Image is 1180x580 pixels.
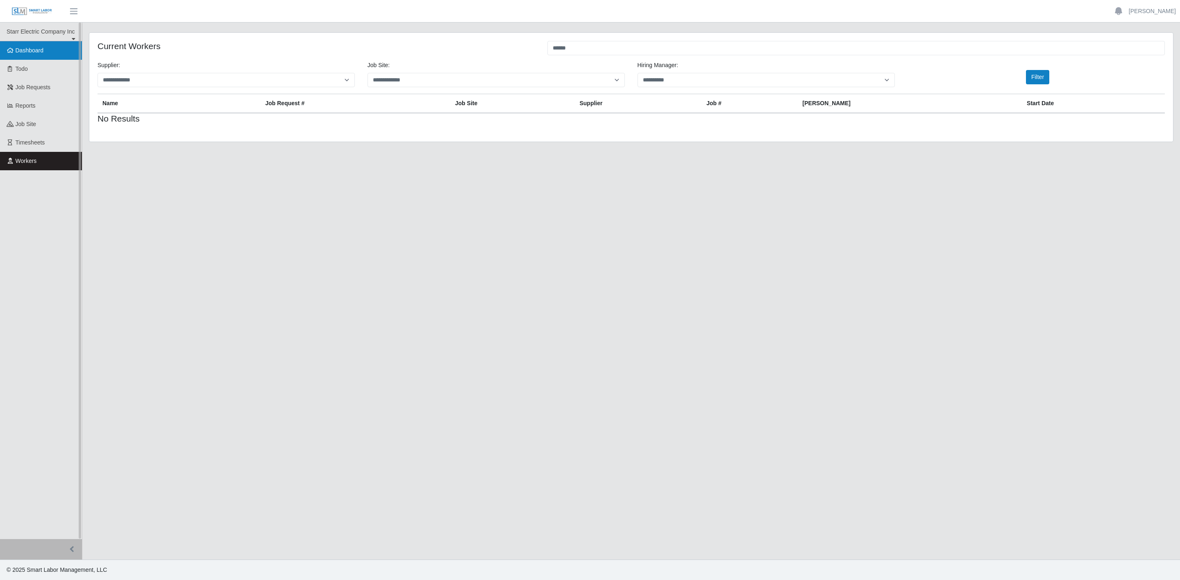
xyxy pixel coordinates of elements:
[16,102,36,109] span: Reports
[574,94,701,113] th: Supplier
[701,94,797,113] th: Job #
[368,61,390,70] label: job site:
[638,61,678,70] label: Hiring Manager:
[16,65,28,72] span: Todo
[16,158,37,164] span: Workers
[11,7,52,16] img: SLM Logo
[16,121,36,127] span: job site
[1129,7,1176,16] a: [PERSON_NAME]
[450,94,575,113] th: job site
[98,94,260,113] th: Name
[16,139,45,146] span: Timesheets
[98,41,535,51] h4: Current Workers
[98,61,120,70] label: Supplier:
[7,566,107,573] span: © 2025 Smart Labor Management, LLC
[1022,94,1165,113] th: Start Date
[98,113,260,124] h4: No Results
[16,47,44,54] span: Dashboard
[1026,70,1049,84] button: Filter
[798,94,1022,113] th: [PERSON_NAME]
[16,84,51,90] span: Job Requests
[260,94,450,113] th: Job Request #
